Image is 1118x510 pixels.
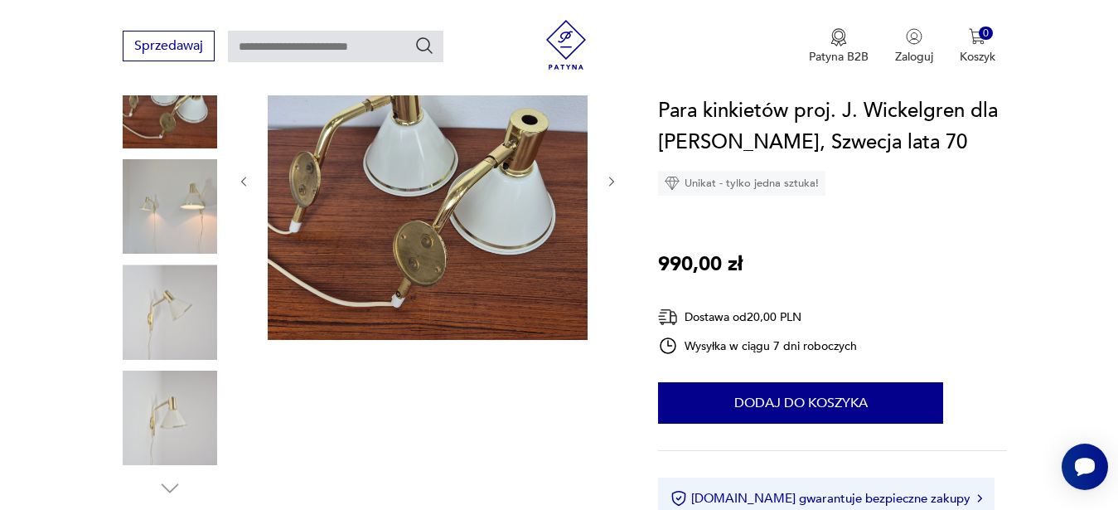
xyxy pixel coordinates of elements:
[670,490,981,507] button: [DOMAIN_NAME] gwarantuje bezpieczne zakupy
[809,28,869,65] a: Ikona medaluPatyna B2B
[123,371,217,465] img: Zdjęcie produktu Para kinkietów proj. J. Wickelgren dla Örsjö Belysning, Szwecja lata 70
[809,28,869,65] button: Patyna B2B
[123,265,217,359] img: Zdjęcie produktu Para kinkietów proj. J. Wickelgren dla Örsjö Belysning, Szwecja lata 70
[665,176,680,191] img: Ikona diamentu
[969,28,985,45] img: Ikona koszyka
[906,28,922,45] img: Ikonka użytkownika
[123,159,217,254] img: Zdjęcie produktu Para kinkietów proj. J. Wickelgren dla Örsjö Belysning, Szwecja lata 70
[809,49,869,65] p: Patyna B2B
[960,28,995,65] button: 0Koszyk
[830,28,847,46] img: Ikona medalu
[541,20,591,70] img: Patyna - sklep z meblami i dekoracjami vintage
[895,49,933,65] p: Zaloguj
[1062,444,1108,490] iframe: Smartsupp widget button
[658,249,743,280] p: 990,00 zł
[979,27,993,41] div: 0
[123,53,217,148] img: Zdjęcie produktu Para kinkietów proj. J. Wickelgren dla Örsjö Belysning, Szwecja lata 70
[123,31,215,61] button: Sprzedawaj
[977,494,982,503] img: Ikona strzałki w prawo
[658,171,825,196] div: Unikat - tylko jedna sztuka!
[658,382,943,424] button: Dodaj do koszyka
[960,49,995,65] p: Koszyk
[658,307,857,328] div: Dostawa od 20,00 PLN
[895,28,933,65] button: Zaloguj
[268,20,588,340] img: Zdjęcie produktu Para kinkietów proj. J. Wickelgren dla Örsjö Belysning, Szwecja lata 70
[670,490,687,507] img: Ikona certyfikatu
[658,307,678,328] img: Ikona dostawy
[123,41,215,53] a: Sprzedawaj
[658,95,1007,158] h1: Para kinkietów proj. J. Wickelgren dla [PERSON_NAME], Szwecja lata 70
[414,36,434,56] button: Szukaj
[658,336,857,356] div: Wysyłka w ciągu 7 dni roboczych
